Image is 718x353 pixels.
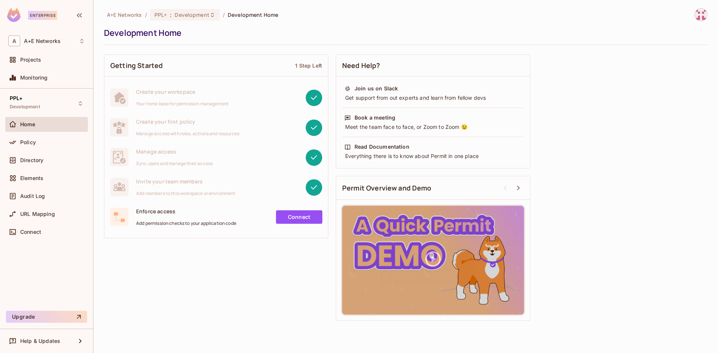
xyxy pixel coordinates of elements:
span: Connect [20,229,41,235]
span: Add permission checks to your application code [136,220,236,226]
div: 1 Step Left [295,62,322,69]
span: Add members to this workspace or environment [136,191,236,196]
div: Enterprise [28,11,57,20]
span: Create your first policy [136,118,239,125]
li: / [145,11,147,18]
span: Invite your team members [136,178,236,185]
img: Dhivya Vijayaragavan [695,9,707,21]
span: Development [10,104,40,110]
span: Development Home [228,11,278,18]
div: Development Home [104,27,704,38]
div: Read Documentation [355,143,409,151]
span: Directory [20,157,43,163]
span: Workspace: A+E Networks [24,38,61,44]
span: Development [175,11,209,18]
span: URL Mapping [20,211,55,217]
span: Need Help? [342,61,380,70]
div: Everything there is to know about Permit in one place [344,152,522,160]
span: PPL+ [10,95,23,101]
div: Get support from out experts and learn from fellow devs [344,94,522,102]
div: Join us on Slack [355,85,398,92]
span: Enforce access [136,208,236,215]
div: Meet the team face to face, or Zoom to Zoom 😉 [344,123,522,131]
span: Getting Started [110,61,163,70]
span: Projects [20,57,41,63]
span: Manage access [136,148,213,155]
span: Audit Log [20,193,45,199]
span: Monitoring [20,75,48,81]
span: Permit Overview and Demo [342,183,432,193]
span: Help & Updates [20,338,60,344]
span: Elements [20,175,43,181]
img: SReyMgAAAABJRU5ErkJggg== [7,8,21,22]
span: Manage access with roles, actions and resources [136,131,239,137]
span: Your home base for permission management [136,101,228,107]
span: A [8,35,20,46]
span: the active workspace [107,11,142,18]
span: PPL+ [154,11,167,18]
span: Home [20,121,36,127]
div: Book a meeting [355,114,395,121]
span: Sync users and manage their access [136,161,213,167]
span: Policy [20,139,36,145]
span: Create your workspace [136,88,228,95]
li: / [223,11,225,18]
button: Upgrade [6,311,87,323]
span: : [169,12,172,18]
a: Connect [276,210,322,224]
